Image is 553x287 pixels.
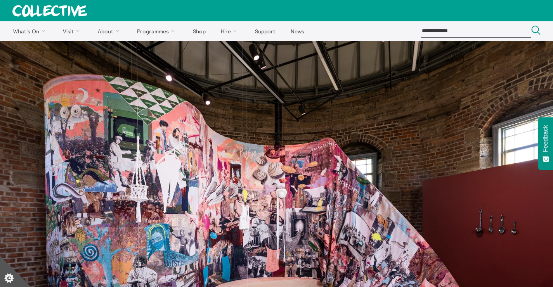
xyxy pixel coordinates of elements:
a: About [91,21,129,41]
a: Support [248,21,282,41]
a: News [284,21,311,41]
span: Feedback [542,125,549,152]
a: Hire [214,21,247,41]
a: Shop [186,21,212,41]
a: Visit [56,21,90,41]
a: Programmes [130,21,185,41]
button: Feedback - Show survey [538,117,553,170]
a: What's On [6,21,55,41]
